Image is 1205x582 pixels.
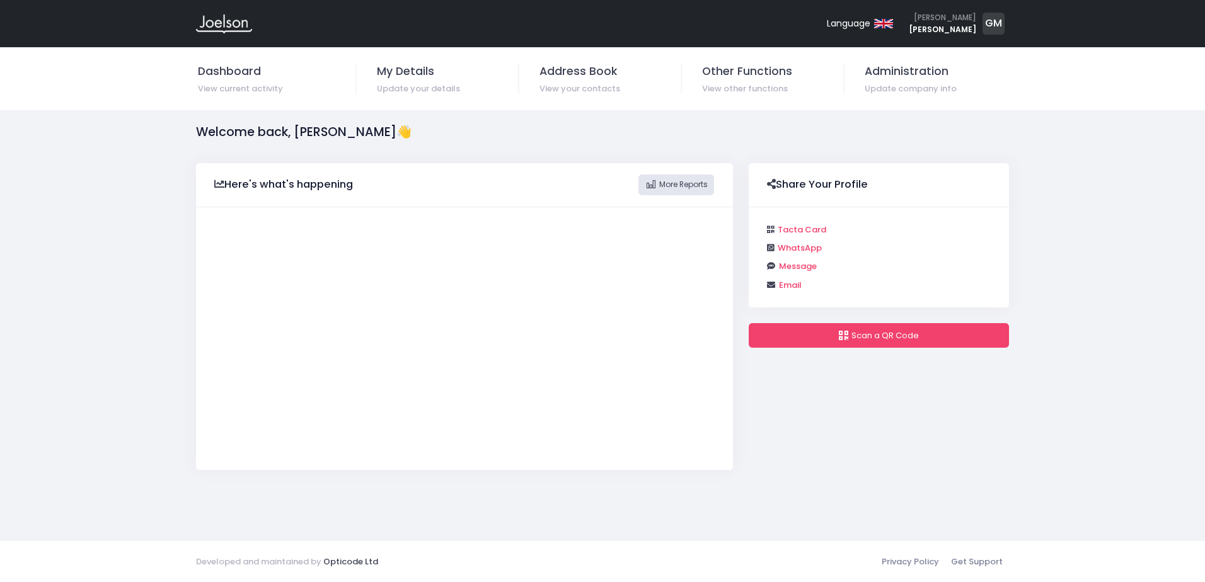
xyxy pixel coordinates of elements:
[749,323,1009,347] a: Scan a QR Code
[882,549,945,574] a: Privacy Policy
[523,63,682,94] a: Address Book View your contacts
[874,19,893,28] img: en.svg
[198,63,357,94] a: Dashboard View current activity
[779,260,817,272] a: Message
[778,224,826,236] a: Tacta Card
[214,178,353,191] h3: Here's what's happening
[702,83,843,95] span: View other functions
[196,14,252,33] img: Logo
[945,549,1010,574] a: Get Support
[198,83,355,95] span: View current activity
[865,63,1007,79] span: Administration
[377,83,518,95] span: Update your details
[983,13,1005,35] span: GM
[196,556,321,568] span: Developed and maintained by
[539,83,681,95] span: View your contacts
[198,63,355,79] span: Dashboard
[686,63,845,94] a: Other Functions View other functions
[827,17,870,30] span: Language
[909,24,976,35] span: [PERSON_NAME]
[539,63,681,79] span: Address Book
[638,174,714,195] a: More Reports
[778,242,822,254] a: WhatsApp
[396,123,412,140] span: Waving hand emoji
[702,63,843,79] span: Other Functions
[767,178,868,191] h3: Share Your Profile
[848,63,1007,94] a: Administration Update company info
[779,279,802,291] a: Email
[909,12,976,23] span: [PERSON_NAME]
[377,63,518,79] span: My Details
[360,63,519,94] a: My Details Update your details
[865,83,1007,95] span: Update company info
[323,556,378,568] a: Opticode Ltd
[196,125,412,139] h3: Welcome back, [PERSON_NAME]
